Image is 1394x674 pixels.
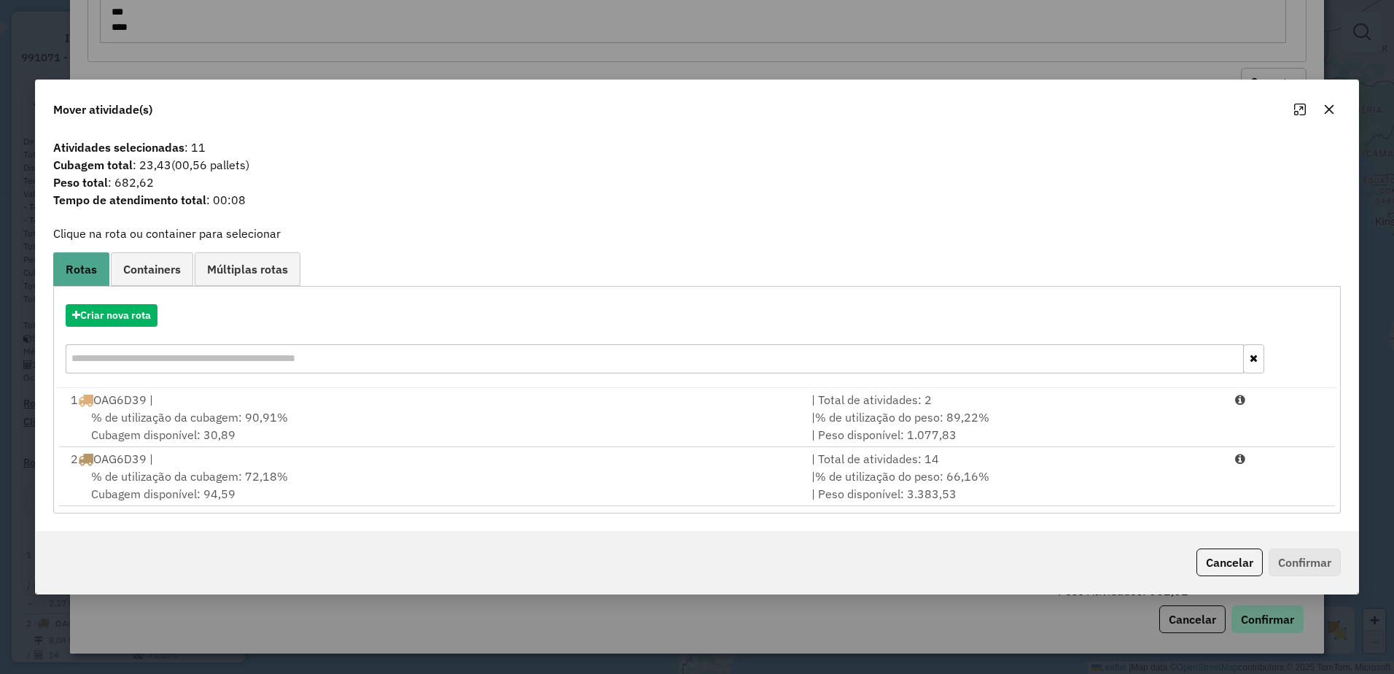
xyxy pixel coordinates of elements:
[1235,453,1245,465] i: Porcentagens após mover as atividades: Cubagem: 79,07% Peso: 72,99%
[53,175,108,190] strong: Peso total
[91,469,288,484] span: % de utilização da cubagem: 72,18%
[207,263,288,275] span: Múltiplas rotas
[66,263,97,275] span: Rotas
[62,391,803,408] div: 1 OAG6D39 |
[803,450,1226,468] div: | Total de atividades: 14
[62,468,803,503] div: Cubagem disponível: 94,59
[91,410,288,425] span: % de utilização da cubagem: 90,91%
[44,156,1350,174] span: : 23,43
[803,408,1226,443] div: | | Peso disponível: 1.077,83
[44,191,1350,209] span: : 00:08
[1288,98,1312,121] button: Maximize
[815,469,989,484] span: % de utilização do peso: 66,16%
[803,468,1226,503] div: | | Peso disponível: 3.383,53
[123,263,181,275] span: Containers
[44,174,1350,191] span: : 682,62
[53,158,133,172] strong: Cubagem total
[62,408,803,443] div: Cubagem disponível: 30,89
[1196,549,1263,576] button: Cancelar
[171,158,249,172] span: (00,56 pallets)
[815,410,989,425] span: % de utilização do peso: 89,22%
[803,391,1226,408] div: | Total de atividades: 2
[53,101,152,118] span: Mover atividade(s)
[53,140,184,155] strong: Atividades selecionadas
[66,304,157,327] button: Criar nova rota
[1235,394,1245,406] i: Porcentagens após mover as atividades: Cubagem: 97,81% Peso: 96,05%
[44,139,1350,156] span: : 11
[53,225,281,242] label: Clique na rota ou container para selecionar
[62,450,803,468] div: 2 OAG6D39 |
[53,193,206,207] strong: Tempo de atendimento total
